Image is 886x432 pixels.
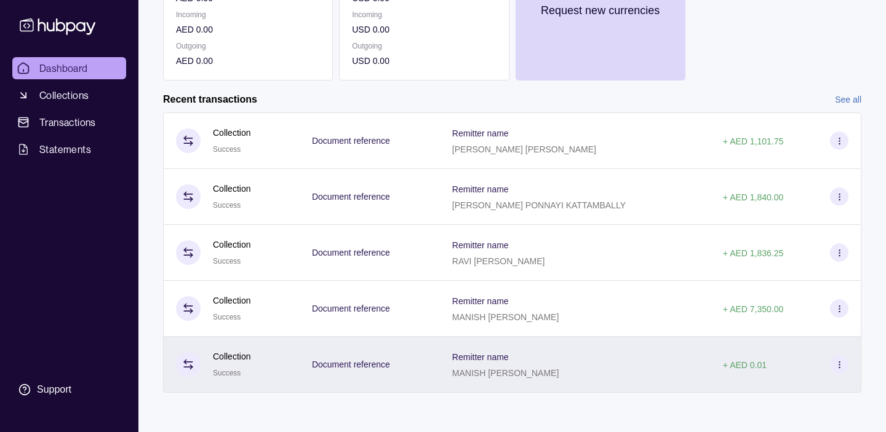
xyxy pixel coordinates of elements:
[452,144,596,154] p: [PERSON_NAME] [PERSON_NAME]
[452,296,509,306] p: Remitter name
[723,304,783,314] p: + AED 7,350.00
[452,184,509,194] p: Remitter name
[176,39,320,53] p: Outgoing
[12,84,126,106] a: Collections
[213,350,250,363] p: Collection
[723,192,783,202] p: + AED 1,840.00
[452,240,509,250] p: Remitter name
[37,383,71,396] div: Support
[176,23,320,36] p: AED 0.00
[352,54,496,68] p: USD 0.00
[213,369,241,377] span: Success
[452,128,509,138] p: Remitter name
[312,248,390,257] p: Document reference
[39,142,91,157] span: Statements
[452,200,626,210] p: [PERSON_NAME] PONNAYI KATTAMBALLY
[723,136,783,146] p: + AED 1,101.75
[176,54,320,68] p: AED 0.00
[12,57,126,79] a: Dashboard
[163,93,257,106] h2: Recent transactions
[213,257,241,265] span: Success
[723,248,783,258] p: + AED 1,836.25
[12,138,126,160] a: Statements
[835,93,861,106] a: See all
[312,304,390,313] p: Document reference
[213,201,241,210] span: Success
[213,238,250,251] p: Collection
[12,111,126,133] a: Transactions
[452,312,559,322] p: MANISH [PERSON_NAME]
[213,182,250,195] p: Collection
[452,256,545,266] p: RAVI [PERSON_NAME]
[39,61,88,76] span: Dashboard
[352,39,496,53] p: Outgoing
[213,126,250,139] p: Collection
[312,359,390,369] p: Document reference
[213,145,241,154] span: Success
[452,352,509,362] p: Remitter name
[39,88,89,103] span: Collections
[213,313,241,321] span: Success
[541,4,660,17] p: Request new currencies
[452,368,559,378] p: MANISH [PERSON_NAME]
[723,360,767,370] p: + AED 0.01
[312,192,390,202] p: Document reference
[39,115,96,130] span: Transactions
[176,8,320,22] p: Incoming
[213,294,250,307] p: Collection
[352,23,496,36] p: USD 0.00
[352,8,496,22] p: Incoming
[12,377,126,403] a: Support
[312,136,390,146] p: Document reference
